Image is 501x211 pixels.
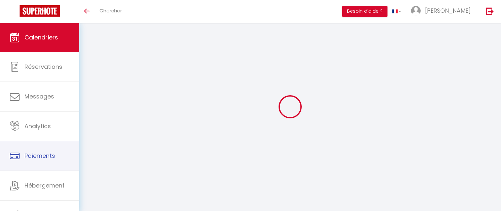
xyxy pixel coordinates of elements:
[24,33,58,41] span: Calendriers
[425,7,471,15] span: [PERSON_NAME]
[411,6,421,16] img: ...
[24,92,54,100] span: Messages
[342,6,387,17] button: Besoin d'aide ?
[99,7,122,14] span: Chercher
[24,122,51,130] span: Analytics
[24,181,65,189] span: Hébergement
[24,63,62,71] span: Réservations
[24,152,55,160] span: Paiements
[486,7,494,15] img: logout
[20,5,60,17] img: Super Booking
